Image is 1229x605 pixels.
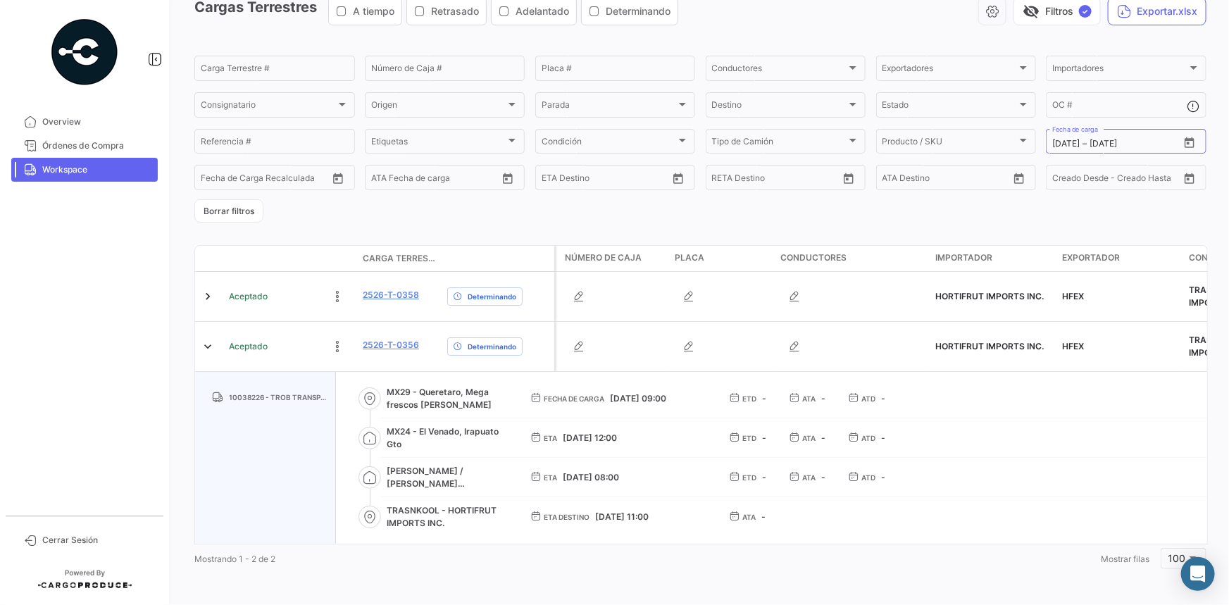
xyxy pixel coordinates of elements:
span: ETD [742,432,756,444]
input: Hasta [577,175,637,185]
span: [DATE] 09:00 [610,393,666,404]
span: 10038226 - TROB TRANSPORTES SA DE CV [229,392,330,403]
span: Conductores [780,251,847,264]
span: [DATE] 12:00 [563,432,617,443]
span: Workspace [42,163,152,176]
input: Creado Desde [1052,175,1109,185]
span: ETD [742,472,756,483]
span: - [762,393,766,404]
span: Mostrando 1 - 2 de 2 [194,554,275,564]
span: - [762,472,766,482]
span: Importadores [1052,66,1187,75]
span: [PERSON_NAME] / [PERSON_NAME] [PERSON_NAME] [387,465,508,490]
span: ATA [802,472,816,483]
span: Etiquetas [371,139,506,149]
datatable-header-cell: Delay Status [442,253,554,264]
span: Overview [42,116,152,128]
span: Órdenes de Compra [42,139,152,152]
span: HORTIFRUT IMPORTS INC. [935,341,1044,351]
a: Workspace [11,158,158,182]
span: ETA [544,472,557,483]
span: - [881,432,885,443]
span: 100 [1168,552,1186,564]
span: Retrasado [431,4,479,18]
span: - [881,393,885,404]
span: Condición [542,139,677,149]
input: Creado Hasta [1118,175,1179,185]
button: Open calendar [1179,132,1200,153]
input: Desde [712,175,737,185]
span: TRASNKOOL - HORTIFRUT IMPORTS INC. [387,504,508,530]
span: Cerrar Sesión [42,534,152,547]
span: Determinando [468,341,516,352]
span: A tiempo [353,4,394,18]
datatable-header-cell: Número de Caja [556,246,669,271]
input: Desde [542,175,567,185]
button: Open calendar [668,168,689,189]
span: Determinando [468,291,516,302]
button: Open calendar [327,168,349,189]
datatable-header-cell: Carga Terrestre # [357,247,442,270]
button: Open calendar [1179,168,1200,189]
a: Overview [11,110,158,134]
datatable-header-cell: Importador [930,246,1056,271]
button: Open calendar [838,168,859,189]
span: Exportadores [882,66,1018,75]
span: [DATE] 11:00 [595,511,649,522]
span: Fecha de carga [544,393,604,404]
span: MX24 - El Venado, Irapuato Gto [387,425,508,451]
span: - [821,472,825,482]
input: Hasta [747,175,808,185]
datatable-header-cell: Placa [669,246,775,271]
span: Consignatario [201,102,336,112]
input: Hasta [1090,139,1150,149]
datatable-header-cell: Exportador [1056,246,1183,271]
span: Producto / SKU [882,139,1018,149]
span: ATD [861,393,875,404]
input: ATA Desde [882,175,925,185]
span: – [1083,139,1087,149]
button: Open calendar [1009,168,1030,189]
span: HORTIFRUT IMPORTS INC. [935,291,1044,301]
span: ATD [861,432,875,444]
input: ATA Desde [371,175,414,185]
span: - [821,393,825,404]
button: Borrar filtros [194,199,263,223]
a: Expand/Collapse Row [201,339,215,354]
input: Desde [201,175,226,185]
span: [DATE] 08:00 [563,472,619,482]
span: - [762,432,766,443]
span: Origen [371,102,506,112]
input: ATA Hasta [935,175,996,185]
span: Carga Terrestre # [363,252,436,265]
span: ATA [802,393,816,404]
span: Aceptado [229,290,268,303]
span: Mostrar filas [1101,554,1149,564]
a: Expand/Collapse Row [201,289,215,304]
span: Número de Caja [565,251,642,264]
input: Hasta [236,175,297,185]
span: Tipo de Camión [712,139,847,149]
span: - [761,511,766,522]
img: powered-by.png [49,17,120,87]
span: ETA Destino [544,511,589,523]
span: Conductores [712,66,847,75]
span: ATA [802,432,816,444]
span: ETD [742,393,756,404]
input: ATA Hasta [424,175,485,185]
span: Estado [882,102,1018,112]
span: MX29 - Queretaro, Mega frescos [PERSON_NAME] [387,386,508,411]
span: Determinando [606,4,670,18]
span: Parada [542,102,677,112]
span: - [881,472,885,482]
span: Aceptado [229,340,268,353]
span: Importador [935,251,992,264]
datatable-header-cell: Conductores [775,246,930,271]
a: 2526-T-0358 [363,289,419,301]
a: Órdenes de Compra [11,134,158,158]
div: Abrir Intercom Messenger [1181,557,1215,591]
span: ATA [742,511,756,523]
span: Placa [675,251,704,264]
span: - [821,432,825,443]
span: HFEX [1062,341,1084,351]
